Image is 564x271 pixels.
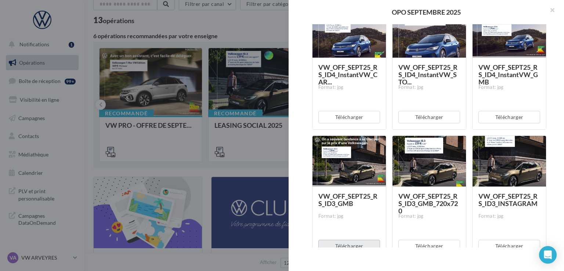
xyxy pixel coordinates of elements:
span: VW_OFF_SEPT25_RS_ID3_GMB [318,192,377,207]
span: VW_OFF_SEPT25_RS_ID4_InstantVW_STO... [398,63,458,86]
button: Télécharger [398,240,460,252]
button: Télécharger [478,240,540,252]
span: VW_OFF_SEPT25_RS_ID4_InstantVW_GMB [478,63,538,86]
button: Télécharger [478,111,540,123]
div: Format: jpg [318,84,380,91]
div: Format: jpg [318,213,380,220]
button: Télécharger [398,111,460,123]
div: Format: jpg [478,213,540,220]
span: VW_OFF_SEPT25_RS_ID3_GMB_720x720 [398,192,458,215]
div: Open Intercom Messenger [539,246,557,264]
button: Télécharger [318,240,380,252]
div: Format: jpg [398,213,460,220]
div: OPO SEPTEMBRE 2025 [300,9,552,15]
div: Format: jpg [478,84,540,91]
button: Télécharger [318,111,380,123]
span: VW_OFF_SEPT25_RS_ID3_INSTAGRAM [478,192,538,207]
div: Format: jpg [398,84,460,91]
span: VW_OFF_SEPT25_RS_ID4_InstantVW_CAR... [318,63,377,86]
